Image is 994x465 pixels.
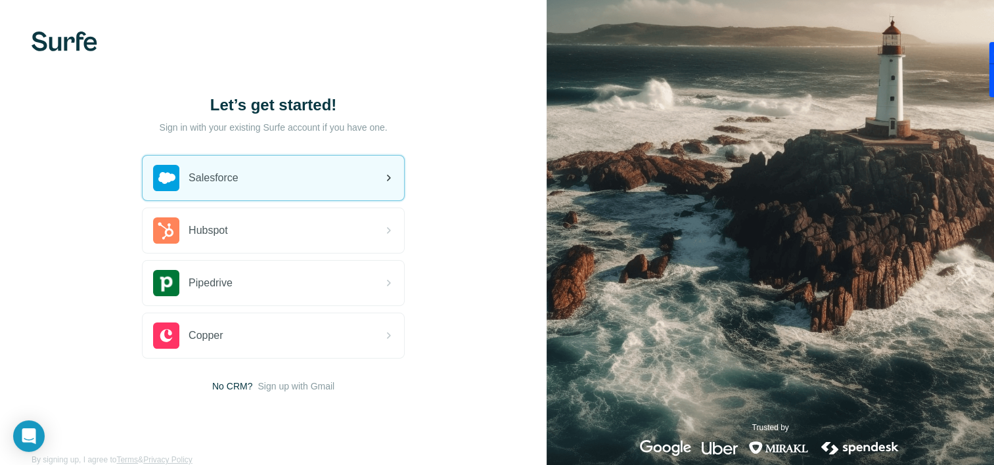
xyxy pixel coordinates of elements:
[153,165,179,191] img: salesforce's logo
[748,440,809,456] img: mirakl's logo
[189,223,228,238] span: Hubspot
[142,95,405,116] h1: Let’s get started!
[13,420,45,452] div: Open Intercom Messenger
[819,440,901,456] img: spendesk's logo
[212,380,252,393] span: No CRM?
[143,455,192,464] a: Privacy Policy
[702,440,738,456] img: uber's logo
[189,275,233,291] span: Pipedrive
[258,380,334,393] button: Sign up with Gmail
[189,328,223,343] span: Copper
[160,121,388,134] p: Sign in with your existing Surfe account if you have one.
[752,422,788,433] p: Trusted by
[116,455,138,464] a: Terms
[153,322,179,349] img: copper's logo
[153,270,179,296] img: pipedrive's logo
[189,170,238,186] span: Salesforce
[153,217,179,244] img: hubspot's logo
[640,440,691,456] img: google's logo
[32,32,97,51] img: Surfe's logo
